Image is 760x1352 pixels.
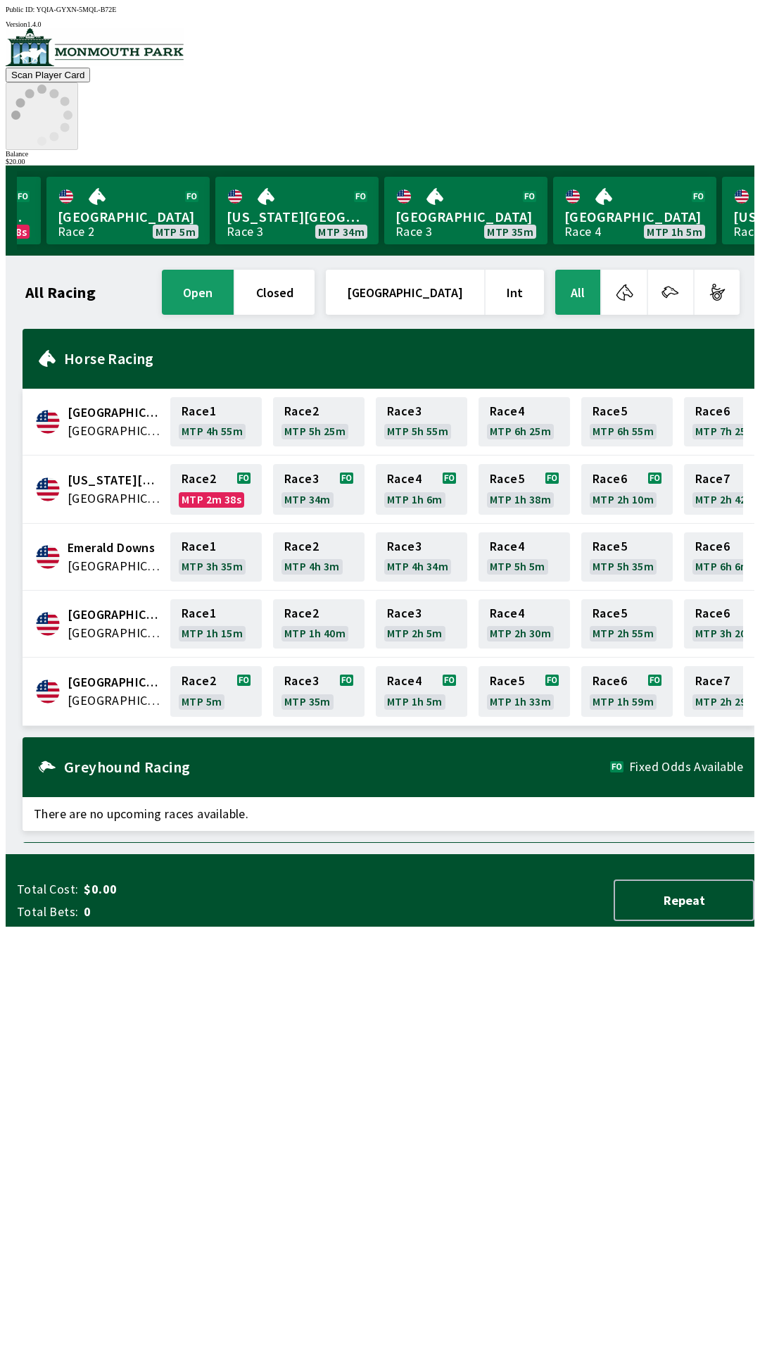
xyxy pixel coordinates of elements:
span: MTP 7h 25m [695,425,756,437]
span: Race 6 [695,608,730,619]
span: [GEOGRAPHIC_DATA] [58,208,198,226]
h1: All Racing [25,287,96,298]
span: Race 2 [182,675,216,687]
div: Public ID: [6,6,754,13]
span: Race 5 [490,675,524,687]
span: Race 7 [695,473,730,484]
span: MTP 35m [487,226,533,237]
span: MTP 1h 5m [647,226,702,237]
div: Race 3 [395,226,432,237]
span: Race 2 [284,541,319,552]
span: Race 6 [695,406,730,417]
span: MTP 5h 5m [490,561,545,572]
span: Race 4 [387,675,422,687]
span: Race 7 [695,675,730,687]
a: Race4MTP 5h 5m [479,532,570,582]
button: [GEOGRAPHIC_DATA] [326,270,484,315]
span: MTP 3h 35m [182,561,243,572]
span: MTP 5m [182,696,222,707]
span: Race 5 [593,608,627,619]
span: Race 4 [490,608,524,619]
span: YQIA-GYXN-5MQL-B72E [37,6,117,13]
span: MTP 2h 30m [490,627,551,639]
span: Monmouth Park [68,673,162,691]
a: Race2MTP 5h 25m [273,397,365,446]
span: [GEOGRAPHIC_DATA] [564,208,705,226]
a: Race2MTP 1h 40m [273,599,365,649]
span: MTP 3h 20m [695,627,756,639]
span: MTP 1h 40m [284,627,346,639]
span: MTP 1h 59m [593,696,654,707]
div: Balance [6,150,754,158]
a: Race4MTP 1h 5m [376,666,467,717]
a: Race3MTP 35m [273,666,365,717]
span: Race 3 [387,608,422,619]
span: MTP 2h 29m [695,696,756,707]
span: [GEOGRAPHIC_DATA] [395,208,536,226]
span: Repeat [626,892,742,908]
span: Race 4 [490,541,524,552]
a: [GEOGRAPHIC_DATA]Race 4MTP 1h 5m [553,177,716,244]
a: Race3MTP 2h 5m [376,599,467,649]
a: Race3MTP 5h 55m [376,397,467,446]
span: Fairmount Park [68,606,162,624]
span: MTP 2m 38s [182,494,241,505]
span: MTP 4h 55m [182,425,243,437]
span: Delaware Park [68,471,162,489]
span: Race 2 [284,406,319,417]
span: MTP 6h 6m [695,561,751,572]
a: Race6MTP 1h 59m [581,666,673,717]
span: Race 2 [284,608,319,619]
a: Race1MTP 3h 35m [170,532,262,582]
button: All [555,270,600,315]
a: Race1MTP 4h 55m [170,397,262,446]
span: Race 3 [284,473,319,484]
h2: Horse Racing [64,353,743,364]
span: 0 [84,903,305,920]
span: Total Bets: [17,903,78,920]
span: MTP 6h 55m [593,425,654,437]
span: Race 3 [284,675,319,687]
span: $0.00 [84,881,305,898]
button: Scan Player Card [6,68,90,82]
span: MTP 5h 55m [387,425,448,437]
span: United States [68,691,162,710]
span: [US_STATE][GEOGRAPHIC_DATA] [227,208,367,226]
span: MTP 2h 55m [593,627,654,639]
div: Race 4 [564,226,601,237]
span: There are no upcoming races available. [23,797,754,831]
img: venue logo [6,28,184,66]
a: Race2MTP 2m 38s [170,464,262,515]
span: Race 3 [387,541,422,552]
button: Int [486,270,544,315]
span: Race 5 [593,406,627,417]
span: United States [68,624,162,642]
a: [GEOGRAPHIC_DATA]Race 2MTP 5m [46,177,210,244]
span: MTP 1h 33m [490,696,551,707]
div: Version 1.4.0 [6,20,754,28]
a: Race4MTP 1h 6m [376,464,467,515]
button: Repeat [614,880,754,921]
span: MTP 35m [284,696,331,707]
span: Fixed Odds Available [629,761,743,772]
a: Race1MTP 1h 15m [170,599,262,649]
a: Race2MTP 4h 3m [273,532,365,582]
span: Race 1 [182,608,216,619]
span: Race 5 [490,473,524,484]
span: MTP 4h 3m [284,561,340,572]
span: MTP 4h 34m [387,561,448,572]
span: Race 5 [593,541,627,552]
span: Race 3 [387,406,422,417]
span: Total Cost: [17,881,78,898]
span: Race 1 [182,541,216,552]
div: Race 3 [227,226,263,237]
span: Race 6 [593,675,627,687]
span: Canterbury Park [68,403,162,422]
span: MTP 2h 5m [387,627,443,639]
a: Race4MTP 2h 30m [479,599,570,649]
a: [US_STATE][GEOGRAPHIC_DATA]Race 3MTP 34m [215,177,379,244]
div: $ 20.00 [6,158,754,165]
a: Race5MTP 1h 33m [479,666,570,717]
span: MTP 1h 6m [387,494,443,505]
a: [GEOGRAPHIC_DATA]Race 3MTP 35m [384,177,547,244]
